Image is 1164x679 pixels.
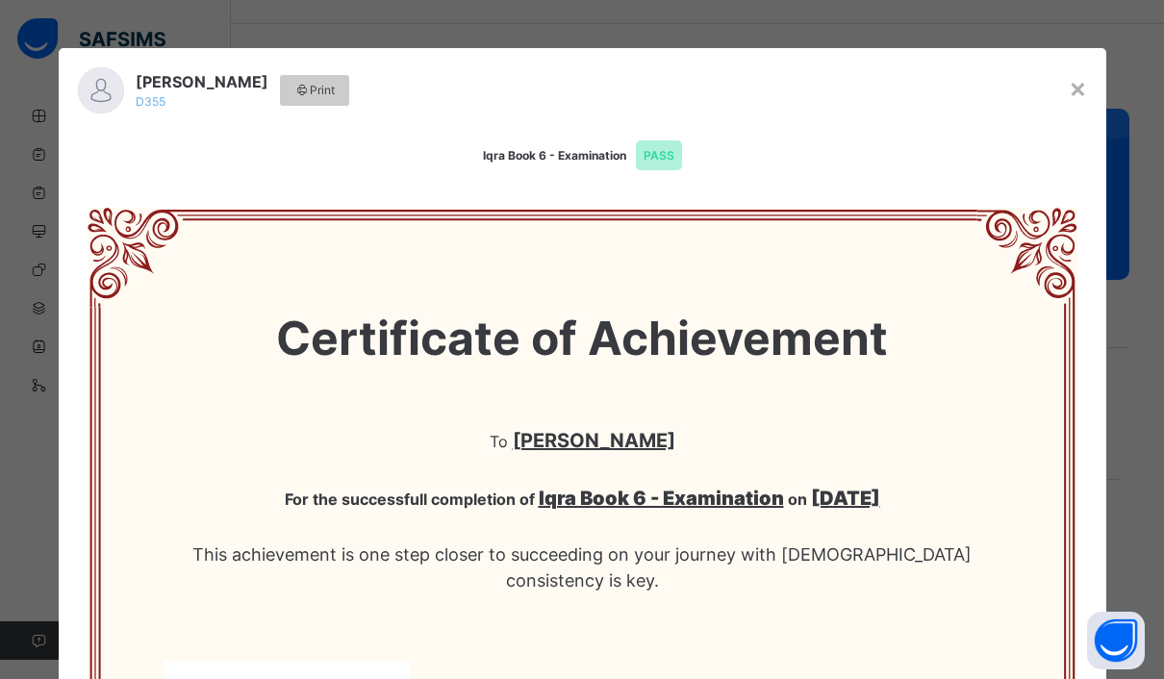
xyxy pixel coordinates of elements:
b: [DATE] [811,487,880,510]
span: Iqra Book 6 - Examination [483,148,682,163]
div: × [1069,67,1087,108]
span: Print [294,82,336,99]
span: Certificate of Achievement [145,265,1020,412]
button: Open asap [1087,612,1145,669]
span: To [145,412,1020,469]
span: For the successfull completion of on [145,469,1020,527]
span: D355 [136,94,165,109]
span: [PERSON_NAME] [136,70,268,93]
span: PASS [636,140,682,170]
b: Iqra Book 6 - Examination [539,487,784,510]
b: [PERSON_NAME] [513,429,675,452]
span: This achievement is one step closer to succeeding on your journey with [DEMOGRAPHIC_DATA] consist... [145,527,1020,632]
